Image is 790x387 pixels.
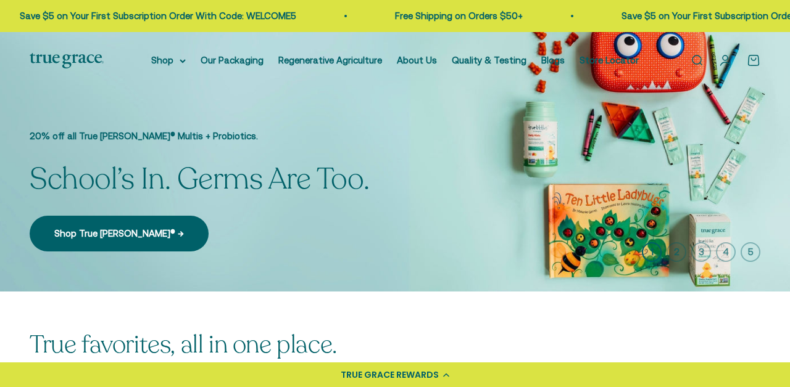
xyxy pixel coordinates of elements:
[30,216,209,251] a: Shop True [PERSON_NAME]® →
[642,242,662,262] button: 1
[201,55,264,65] a: Our Packaging
[541,55,565,65] a: Blogs
[580,55,639,65] a: Store Locator
[30,129,369,144] p: 20% off all True [PERSON_NAME]® Multis + Probiotics.
[741,242,760,262] button: 5
[452,55,526,65] a: Quality & Testing
[30,328,337,361] split-lines: True favorites, all in one place.
[691,242,711,262] button: 3
[15,9,292,23] p: Save $5 on Your First Subscription Order With Code: WELCOME5
[397,55,437,65] a: About Us
[667,242,686,262] button: 2
[391,10,518,21] a: Free Shipping on Orders $50+
[716,242,736,262] button: 4
[278,55,382,65] a: Regenerative Agriculture
[30,159,369,199] split-lines: School’s In. Germs Are Too.
[341,369,439,381] div: TRUE GRACE REWARDS
[151,53,186,68] summary: Shop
